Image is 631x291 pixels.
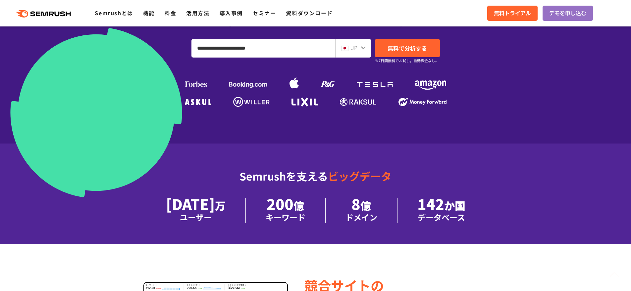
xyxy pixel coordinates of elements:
[549,9,586,18] span: デモを申し込む
[375,58,439,64] small: ※7日間無料でお試し。自動課金なし。
[192,39,335,57] input: URL、キーワードを入力してください
[351,44,357,52] span: JP
[543,6,593,21] a: デモを申し込む
[125,165,506,198] div: Semrushを支える
[266,211,305,223] div: キーワード
[360,198,371,213] span: 億
[487,6,538,21] a: 無料トライアル
[444,198,465,213] span: か国
[345,211,377,223] div: ドメイン
[417,211,465,223] div: データベース
[494,9,531,18] span: 無料トライアル
[95,9,133,17] a: Semrushとは
[186,9,209,17] a: 活用方法
[326,198,397,223] li: 8
[397,198,485,223] li: 142
[143,9,155,17] a: 機能
[388,44,427,52] span: 無料で分析する
[328,168,392,184] span: ビッグデータ
[246,198,326,223] li: 200
[286,9,333,17] a: 資料ダウンロード
[375,39,440,57] a: 無料で分析する
[220,9,243,17] a: 導入事例
[253,9,276,17] a: セミナー
[165,9,176,17] a: 料金
[293,198,304,213] span: 億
